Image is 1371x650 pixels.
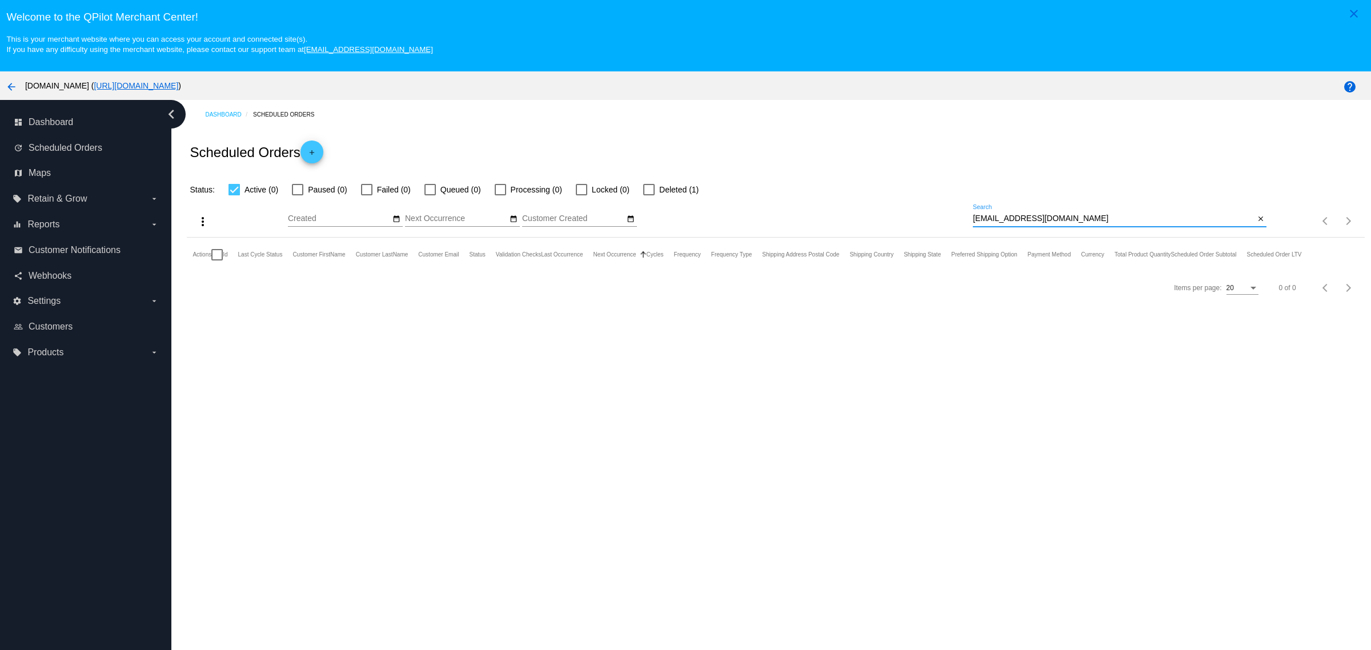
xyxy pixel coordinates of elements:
button: Change sorting for NextOccurrenceUtc [594,251,636,258]
span: Retain & Grow [27,194,87,204]
span: Webhooks [29,271,71,281]
button: Next page [1337,276,1360,299]
i: chevron_left [162,105,181,123]
button: Change sorting for Status [469,251,485,258]
button: Previous page [1314,276,1337,299]
button: Change sorting for CustomerFirstName [292,251,345,258]
a: share Webhooks [14,267,159,285]
span: Customers [29,322,73,332]
button: Clear [1254,213,1266,225]
span: Active (0) [244,183,278,196]
input: Search [973,214,1254,223]
mat-icon: more_vert [196,215,210,228]
mat-select: Items per page: [1226,284,1258,292]
span: Deleted (1) [659,183,699,196]
span: Reports [27,219,59,230]
span: [DOMAIN_NAME] ( ) [25,81,181,90]
button: Next page [1337,210,1360,232]
mat-icon: close [1257,215,1265,224]
span: Processing (0) [511,183,562,196]
mat-icon: close [1347,7,1361,21]
div: Items per page: [1174,284,1221,292]
input: Next Occurrence [405,214,508,223]
i: dashboard [14,118,23,127]
button: Change sorting for CurrencyIso [1081,251,1104,258]
a: Scheduled Orders [253,106,324,123]
button: Change sorting for PaymentMethod.Type [1028,251,1071,258]
span: Paused (0) [308,183,347,196]
i: arrow_drop_down [150,194,159,203]
mat-header-cell: Total Product Quantity [1115,238,1170,272]
h2: Scheduled Orders [190,141,323,163]
button: Change sorting for Subtotal [1170,251,1236,258]
button: Change sorting for CustomerEmail [418,251,459,258]
span: Customer Notifications [29,245,121,255]
button: Change sorting for CustomerLastName [356,251,408,258]
button: Change sorting for Id [223,251,227,258]
button: Change sorting for Cycles [647,251,664,258]
button: Change sorting for LastProcessingCycleId [238,251,283,258]
mat-icon: arrow_back [5,80,18,94]
i: equalizer [13,220,22,229]
mat-icon: help [1343,80,1357,94]
i: arrow_drop_down [150,348,159,357]
a: people_outline Customers [14,318,159,336]
a: email Customer Notifications [14,241,159,259]
i: arrow_drop_down [150,296,159,306]
mat-icon: date_range [510,215,518,224]
mat-header-cell: Actions [193,238,211,272]
span: 20 [1226,284,1234,292]
i: update [14,143,23,153]
i: share [14,271,23,280]
input: Customer Created [522,214,625,223]
a: [EMAIL_ADDRESS][DOMAIN_NAME] [304,45,433,54]
a: [URL][DOMAIN_NAME] [94,81,178,90]
a: update Scheduled Orders [14,139,159,157]
i: people_outline [14,322,23,331]
span: Locked (0) [592,183,630,196]
span: Dashboard [29,117,73,127]
button: Change sorting for LifetimeValue [1247,251,1302,258]
i: email [14,246,23,255]
input: Created [288,214,391,223]
i: map [14,168,23,178]
button: Change sorting for ShippingState [904,251,941,258]
div: 0 of 0 [1279,284,1296,292]
span: Products [27,347,63,358]
button: Change sorting for LastOccurrenceUtc [541,251,583,258]
a: map Maps [14,164,159,182]
span: Failed (0) [377,183,411,196]
button: Previous page [1314,210,1337,232]
span: Queued (0) [440,183,481,196]
a: dashboard Dashboard [14,113,159,131]
mat-header-cell: Validation Checks [496,238,541,272]
span: Status: [190,185,215,194]
span: Settings [27,296,61,306]
i: local_offer [13,348,22,357]
mat-icon: date_range [392,215,400,224]
button: Change sorting for ShippingPostcode [762,251,839,258]
button: Change sorting for FrequencyType [711,251,752,258]
button: Change sorting for Frequency [674,251,701,258]
mat-icon: date_range [627,215,635,224]
h3: Welcome to the QPilot Merchant Center! [6,11,1364,23]
span: Scheduled Orders [29,143,102,153]
button: Change sorting for PreferredShippingOption [951,251,1017,258]
i: settings [13,296,22,306]
i: local_offer [13,194,22,203]
i: arrow_drop_down [150,220,159,229]
mat-icon: add [305,149,319,162]
small: This is your merchant website where you can access your account and connected site(s). If you hav... [6,35,432,54]
span: Maps [29,168,51,178]
a: Dashboard [205,106,253,123]
button: Change sorting for ShippingCountry [849,251,893,258]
